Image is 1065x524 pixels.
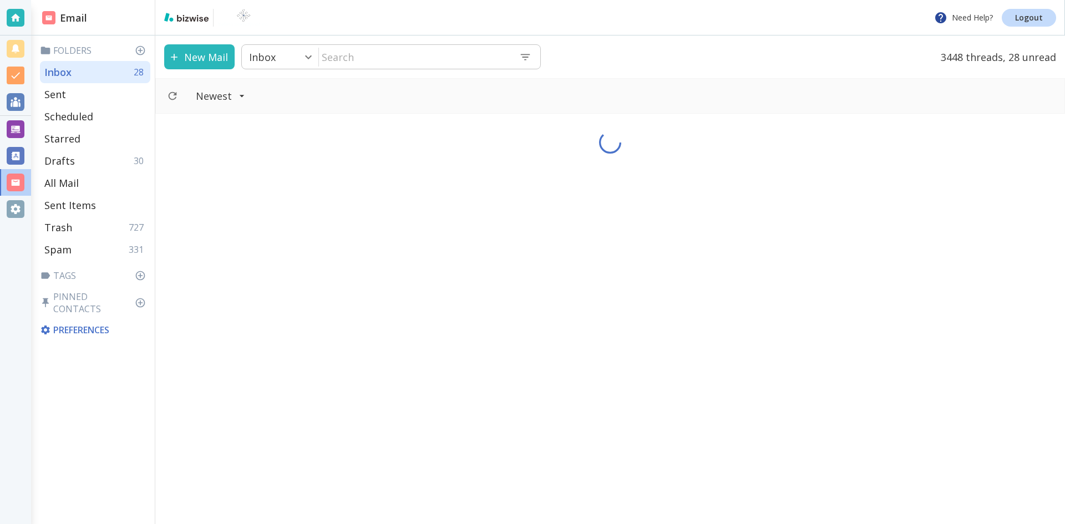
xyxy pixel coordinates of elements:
button: Filter [185,84,256,108]
p: Spam [44,243,72,256]
p: Tags [40,269,150,282]
input: Search [319,45,510,68]
p: Logout [1015,14,1043,22]
img: BioTech International [218,9,269,27]
p: Need Help? [934,11,993,24]
div: Sent Items [40,194,150,216]
p: 28 [134,66,148,78]
a: Logout [1002,9,1056,27]
div: Sent [40,83,150,105]
p: All Mail [44,176,79,190]
div: Spam331 [40,238,150,261]
button: Refresh [163,86,182,106]
div: Preferences [38,319,150,340]
p: 331 [129,243,148,256]
p: Sent Items [44,199,96,212]
p: 727 [129,221,148,233]
img: bizwise [164,13,209,22]
div: Starred [40,128,150,150]
button: New Mail [164,44,235,69]
div: All Mail [40,172,150,194]
h2: Email [42,11,87,26]
div: Drafts30 [40,150,150,172]
p: Inbox [44,65,72,79]
p: Sent [44,88,66,101]
p: Scheduled [44,110,93,123]
p: Folders [40,44,150,57]
p: Starred [44,132,80,145]
div: Scheduled [40,105,150,128]
p: Preferences [40,324,148,336]
p: Drafts [44,154,75,167]
p: Trash [44,221,72,234]
div: Trash727 [40,216,150,238]
div: Inbox28 [40,61,150,83]
p: Pinned Contacts [40,291,150,315]
img: DashboardSidebarEmail.svg [42,11,55,24]
p: Inbox [249,50,276,64]
p: 30 [134,155,148,167]
p: 3448 threads, 28 unread [934,44,1056,69]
